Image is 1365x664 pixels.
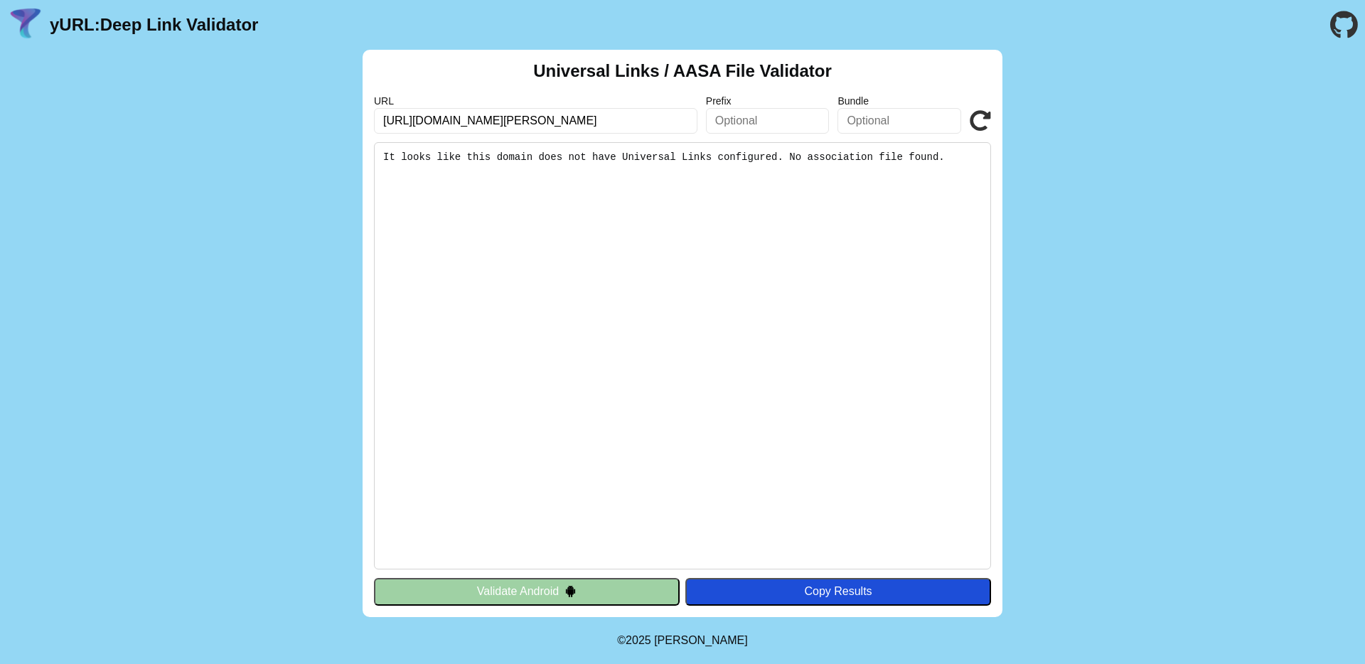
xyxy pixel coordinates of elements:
[626,634,651,646] span: 2025
[50,15,258,35] a: yURL:Deep Link Validator
[837,108,961,134] input: Optional
[374,578,680,605] button: Validate Android
[706,95,830,107] label: Prefix
[374,108,697,134] input: Required
[7,6,44,43] img: yURL Logo
[617,617,747,664] footer: ©
[374,142,991,569] pre: It looks like this domain does not have Universal Links configured. No association file found.
[685,578,991,605] button: Copy Results
[654,634,748,646] a: Michael Ibragimchayev's Personal Site
[374,95,697,107] label: URL
[837,95,961,107] label: Bundle
[564,585,577,597] img: droidIcon.svg
[706,108,830,134] input: Optional
[692,585,984,598] div: Copy Results
[533,61,832,81] h2: Universal Links / AASA File Validator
